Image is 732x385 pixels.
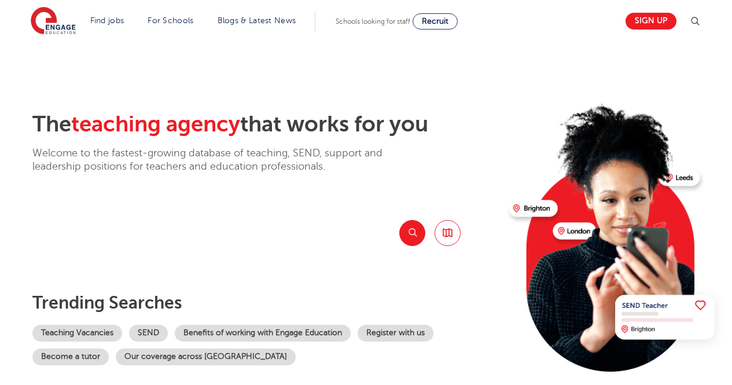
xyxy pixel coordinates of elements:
a: SEND [129,325,168,342]
img: Engage Education [31,7,76,36]
a: Teaching Vacancies [32,325,122,342]
a: Our coverage across [GEOGRAPHIC_DATA] [116,349,296,365]
span: Schools looking for staff [336,17,410,25]
a: Blogs & Latest News [218,16,296,25]
button: Search [399,220,425,246]
span: teaching agency [71,112,240,137]
a: Sign up [626,13,676,30]
a: Become a tutor [32,349,109,365]
h2: The that works for you [32,111,499,138]
a: Find jobs [90,16,124,25]
a: Register with us [358,325,433,342]
p: Welcome to the fastest-growing database of teaching, SEND, support and leadership positions for t... [32,146,414,174]
span: Recruit [422,17,448,25]
a: Benefits of working with Engage Education [175,325,351,342]
a: Recruit [413,13,458,30]
a: For Schools [148,16,193,25]
p: Trending searches [32,292,499,313]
